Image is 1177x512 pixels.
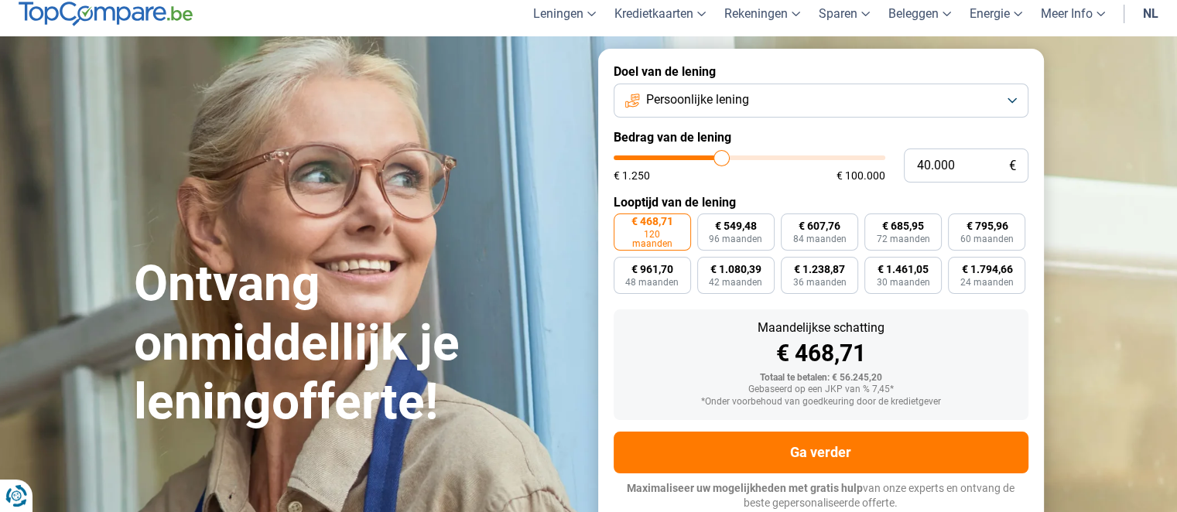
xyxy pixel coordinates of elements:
h1: Ontvang onmiddellijk je leningofferte! [134,254,580,432]
span: 120 maanden [624,230,681,248]
div: Totaal te betalen: € 56.245,20 [626,373,1016,384]
p: van onze experts en ontvang de beste gepersonaliseerde offerte. [614,481,1028,511]
div: *Onder voorbehoud van goedkeuring door de kredietgever [626,397,1016,408]
span: 30 maanden [877,278,930,287]
span: € 468,71 [631,216,673,227]
button: Persoonlijke lening [614,84,1028,118]
span: € [1009,159,1016,172]
span: € 1.080,39 [710,264,761,275]
div: Gebaseerd op een JKP van % 7,45* [626,384,1016,395]
span: € 1.250 [614,170,650,181]
span: € 795,96 [966,220,1008,231]
span: 84 maanden [792,234,846,244]
div: Maandelijkse schatting [626,322,1016,334]
div: € 468,71 [626,342,1016,365]
span: € 100.000 [837,170,885,181]
button: Ga verder [614,432,1028,473]
label: Doel van de lening [614,64,1028,79]
span: 42 maanden [709,278,762,287]
span: € 961,70 [631,264,673,275]
label: Looptijd van de lening [614,195,1028,210]
span: € 549,48 [715,220,757,231]
span: 72 maanden [877,234,930,244]
span: 36 maanden [792,278,846,287]
span: € 685,95 [882,220,924,231]
span: 60 maanden [960,234,1014,244]
span: € 1.238,87 [794,264,845,275]
img: TopCompare [19,2,193,26]
span: € 1.794,66 [961,264,1012,275]
span: Persoonlijke lening [646,91,749,108]
span: € 1.461,05 [878,264,929,275]
span: 96 maanden [709,234,762,244]
span: € 607,76 [799,220,840,231]
span: 48 maanden [625,278,679,287]
span: Maximaliseer uw mogelijkheden met gratis hulp [627,482,863,494]
label: Bedrag van de lening [614,130,1028,145]
span: 24 maanden [960,278,1014,287]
